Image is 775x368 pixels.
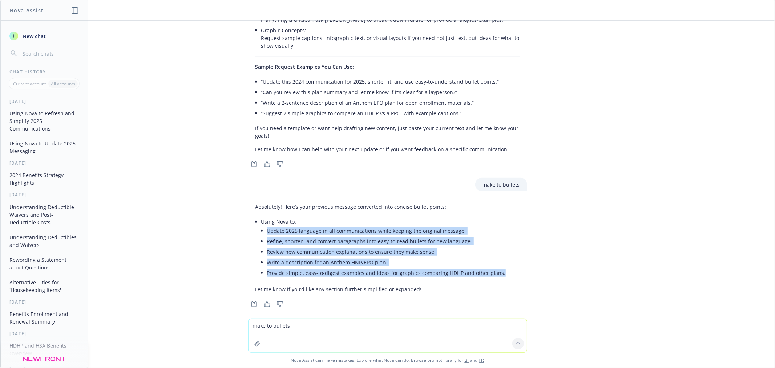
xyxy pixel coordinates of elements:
li: Refine, shorten, and convert paragraphs into easy-to-read bullets for new language. [267,236,506,247]
svg: Copy to clipboard [251,301,257,307]
button: Alternative Titles for 'Housekeeping Items' [7,276,82,296]
li: “Suggest 2 simple graphics to compare an HDHP vs a PPO, with example captions.” [261,108,520,119]
p: make to bullets [483,181,520,188]
span: New chat [21,32,46,40]
span: Nova Assist can make mistakes. Explore what Nova can do: Browse prompt library for and [3,353,772,368]
button: Thumbs down [274,159,286,169]
button: Using Nova to Refresh and Simplify 2025 Communications [7,107,82,135]
button: Benefits Enrollment and Renewal Summary [7,308,82,328]
a: BI [465,357,469,363]
svg: Copy to clipboard [251,161,257,167]
li: Update 2025 language in all communications while keeping the original message. [267,225,506,236]
div: [DATE] [1,331,88,337]
li: “Update this 2024 communication for 2025, shorten it, and use easy-to-understand bullet points.” [261,76,520,87]
div: [DATE] [1,299,88,305]
input: Search chats [21,48,79,59]
li: Review new communication explanations to ensure they make sense. [267,247,506,257]
li: “Write a 2-sentence description of an Anthem EPO plan for open enrollment materials.” [261,97,520,108]
p: If you need a template or want help drafting new content, just paste your current text and let me... [255,124,520,140]
p: Let me know how I can help with your next update or if you want feedback on a specific communicat... [255,145,520,153]
p: Current account [13,81,46,87]
li: Write a description for an Anthem HNP/EPO plan. [267,257,506,268]
li: Using Nova to: [261,216,506,280]
p: All accounts [51,81,75,87]
button: Understanding Deductibles and Waivers [7,231,82,251]
button: Thumbs down [274,299,286,309]
div: [DATE] [1,160,88,166]
li: Provide simple, easy-to-digest examples and ideas for graphics comparing HDHP and other plans. [267,268,506,278]
span: Sample Request Examples You Can Use: [255,63,354,70]
div: [DATE] [1,98,88,104]
button: Understanding Deductible Waivers and Post-Deductible Costs [7,201,82,228]
div: [DATE] [1,192,88,198]
button: Using Nova to Update 2025 Messaging [7,137,82,157]
h1: Nova Assist [9,7,44,14]
button: Rewording a Statement about Questions [7,254,82,273]
span: Graphic Concepts: [261,27,307,34]
li: Request sample captions, infographic text, or visual layouts if you need not just text, but ideas... [261,25,520,51]
p: Absolutely! Here’s your previous message converted into concise bullet points: [255,203,506,211]
div: Chat History [1,69,88,75]
p: Let me know if you’d like any section further simplified or expanded! [255,285,506,293]
button: New chat [7,29,82,43]
button: HDHP and HSA Benefits Overview [7,340,82,359]
button: 2024 Benefits Strategy Highlights [7,169,82,189]
a: TR [479,357,484,363]
li: “Can you review this plan summary and let me know if it’s clear for a layperson?” [261,87,520,97]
